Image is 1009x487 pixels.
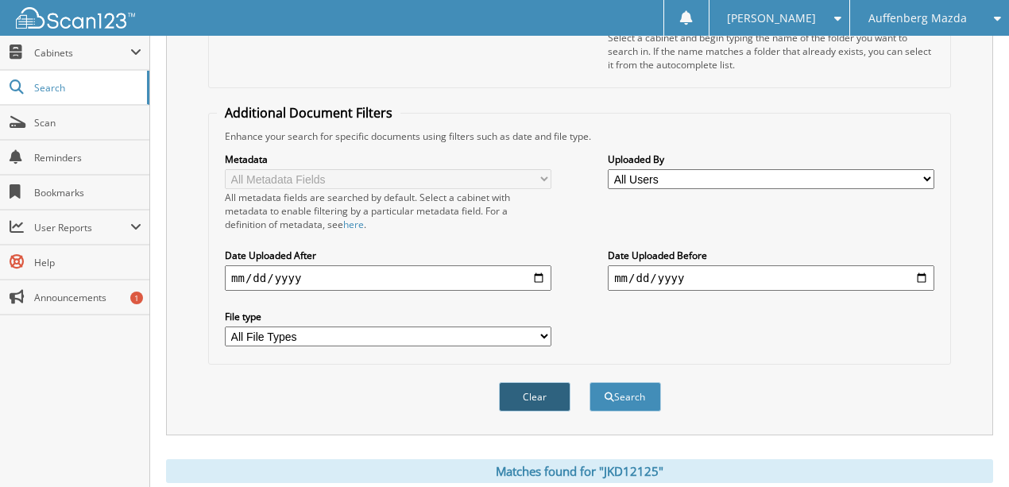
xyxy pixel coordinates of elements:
[727,14,816,23] span: [PERSON_NAME]
[217,104,400,122] legend: Additional Document Filters
[868,14,967,23] span: Auffenberg Mazda
[16,7,135,29] img: scan123-logo-white.svg
[343,218,364,231] a: here
[608,31,934,72] div: Select a cabinet and begin typing the name of the folder you want to search in. If the name match...
[34,81,139,95] span: Search
[608,153,934,166] label: Uploaded By
[225,265,551,291] input: start
[34,291,141,304] span: Announcements
[34,46,130,60] span: Cabinets
[34,186,141,199] span: Bookmarks
[166,459,993,483] div: Matches found for "JKD12125"
[225,191,551,231] div: All metadata fields are searched by default. Select a cabinet with metadata to enable filtering b...
[590,382,661,412] button: Search
[499,382,570,412] button: Clear
[225,153,551,166] label: Metadata
[217,129,942,143] div: Enhance your search for specific documents using filters such as date and file type.
[225,310,551,323] label: File type
[34,221,130,234] span: User Reports
[34,256,141,269] span: Help
[608,265,934,291] input: end
[608,249,934,262] label: Date Uploaded Before
[225,249,551,262] label: Date Uploaded After
[34,116,141,129] span: Scan
[130,292,143,304] div: 1
[34,151,141,164] span: Reminders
